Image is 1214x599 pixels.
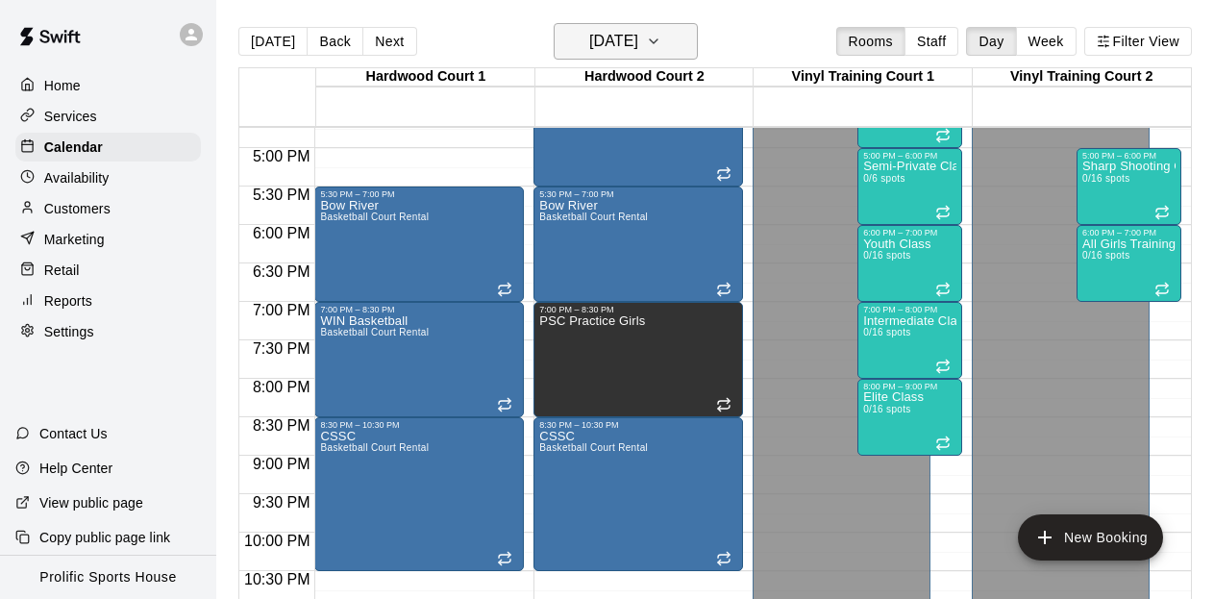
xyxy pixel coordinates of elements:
[320,305,518,314] div: 7:00 PM – 8:30 PM
[248,340,315,357] span: 7:30 PM
[497,282,512,297] span: Recurring event
[857,225,962,302] div: 6:00 PM – 7:00 PM: Youth Class
[44,291,92,311] p: Reports
[44,199,111,218] p: Customers
[535,68,754,87] div: Hardwood Court 2
[1082,151,1176,161] div: 5:00 PM – 6:00 PM
[863,151,956,161] div: 5:00 PM – 6:00 PM
[314,302,524,417] div: 7:00 PM – 8:30 PM: WIN Basketball
[863,228,956,237] div: 6:00 PM – 7:00 PM
[238,27,308,56] button: [DATE]
[1082,228,1176,237] div: 6:00 PM – 7:00 PM
[863,250,910,261] span: 0/16 spots filled
[248,263,315,280] span: 6:30 PM
[863,327,910,337] span: 0/16 spots filled
[497,551,512,566] span: Recurring event
[44,168,110,187] p: Availability
[966,27,1016,56] button: Day
[1082,250,1129,261] span: 0/16 spots filled
[857,148,962,225] div: 5:00 PM – 6:00 PM: Semi-Private Class
[904,27,959,56] button: Staff
[533,187,743,302] div: 5:30 PM – 7:00 PM: Bow River
[316,68,534,87] div: Hardwood Court 1
[320,442,429,453] span: Basketball Court Rental
[248,225,315,241] span: 6:00 PM
[1018,514,1163,561] button: add
[39,424,108,443] p: Contact Us
[39,567,176,587] p: Prolific Sports House
[554,23,698,60] button: [DATE]
[15,317,201,346] div: Settings
[539,189,737,199] div: 5:30 PM – 7:00 PM
[1154,282,1170,297] span: Recurring event
[539,420,737,430] div: 8:30 PM – 10:30 PM
[935,359,951,374] span: Recurring event
[307,27,363,56] button: Back
[1154,205,1170,220] span: Recurring event
[973,68,1191,87] div: Vinyl Training Court 2
[1077,225,1181,302] div: 6:00 PM – 7:00 PM: All Girls Training Session
[497,397,512,412] span: Recurring event
[44,322,94,341] p: Settings
[935,436,951,451] span: Recurring event
[314,187,524,302] div: 5:30 PM – 7:00 PM: Bow River
[15,287,201,315] a: Reports
[15,194,201,223] a: Customers
[533,417,743,571] div: 8:30 PM – 10:30 PM: CSSC
[857,379,962,456] div: 8:00 PM – 9:00 PM: Elite Class
[239,571,314,587] span: 10:30 PM
[539,305,737,314] div: 7:00 PM – 8:30 PM
[248,456,315,472] span: 9:00 PM
[1084,27,1192,56] button: Filter View
[716,166,731,182] span: Recurring event
[39,459,112,478] p: Help Center
[533,71,743,187] div: 4:00 PM – 5:30 PM: St.Mary's
[539,442,648,453] span: Basketball Court Rental
[533,302,743,417] div: 7:00 PM – 8:30 PM: PSC Practice Girls
[754,68,972,87] div: Vinyl Training Court 1
[857,302,962,379] div: 7:00 PM – 8:00 PM: Intermediate Class
[39,528,170,547] p: Copy public page link
[15,133,201,162] a: Calendar
[362,27,416,56] button: Next
[248,417,315,434] span: 8:30 PM
[248,148,315,164] span: 5:00 PM
[314,417,524,571] div: 8:30 PM – 10:30 PM: CSSC
[935,205,951,220] span: Recurring event
[248,187,315,203] span: 5:30 PM
[1077,148,1181,225] div: 5:00 PM – 6:00 PM: Sharp Shooting Class
[863,173,905,184] span: 0/6 spots filled
[248,302,315,318] span: 7:00 PM
[15,71,201,100] a: Home
[239,533,314,549] span: 10:00 PM
[320,212,429,222] span: Basketball Court Rental
[716,282,731,297] span: Recurring event
[863,382,956,391] div: 8:00 PM – 9:00 PM
[44,107,97,126] p: Services
[320,420,518,430] div: 8:30 PM – 10:30 PM
[44,137,103,157] p: Calendar
[589,28,638,55] h6: [DATE]
[15,163,201,192] a: Availability
[39,493,143,512] p: View public page
[15,225,201,254] a: Marketing
[935,282,951,297] span: Recurring event
[716,551,731,566] span: Recurring event
[716,397,731,412] span: Recurring event
[15,256,201,285] a: Retail
[320,189,518,199] div: 5:30 PM – 7:00 PM
[836,27,905,56] button: Rooms
[1082,173,1129,184] span: 0/16 spots filled
[44,261,80,280] p: Retail
[248,494,315,511] span: 9:30 PM
[320,327,429,337] span: Basketball Court Rental
[15,102,201,131] a: Services
[1016,27,1077,56] button: Week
